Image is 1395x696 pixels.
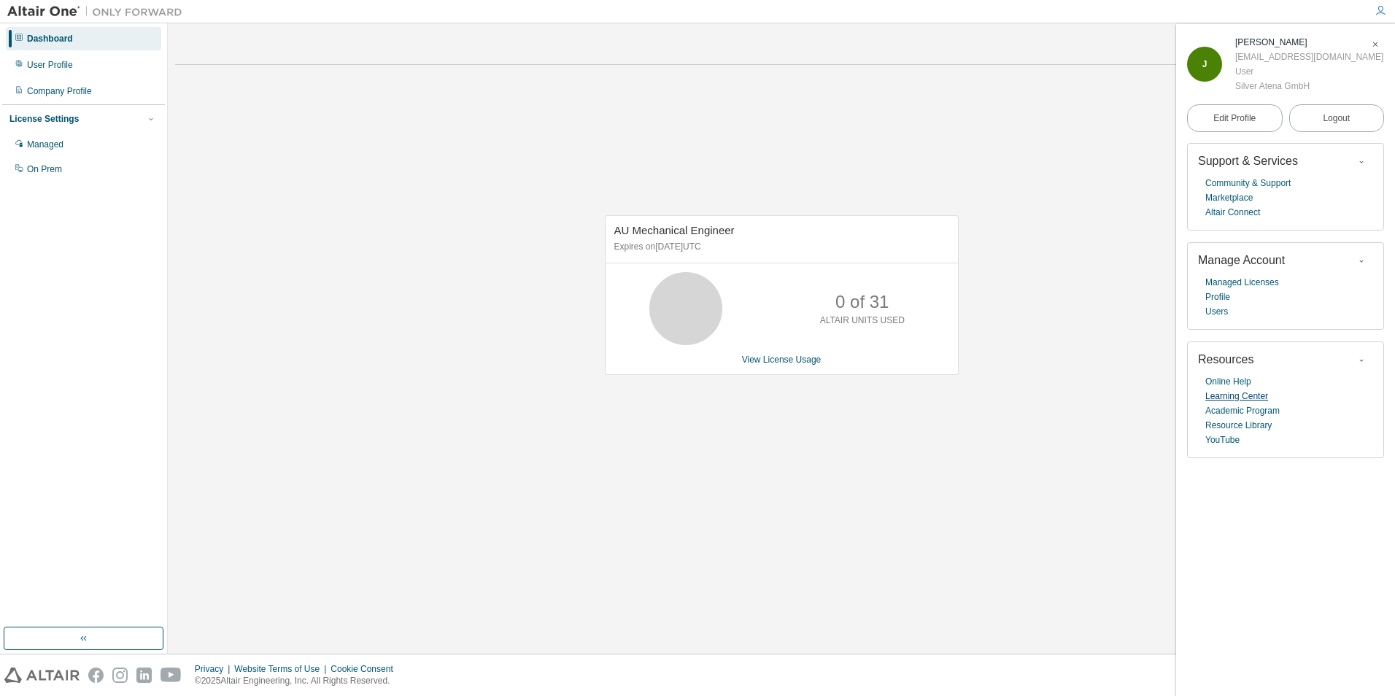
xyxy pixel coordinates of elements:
[1205,403,1280,418] a: Academic Program
[1205,433,1240,447] a: YouTube
[27,163,62,175] div: On Prem
[1205,176,1291,190] a: Community & Support
[614,224,735,236] span: AU Mechanical Engineer
[1205,205,1260,220] a: Altair Connect
[835,290,889,314] p: 0 of 31
[1202,59,1207,69] span: J
[1205,374,1251,389] a: Online Help
[27,33,73,45] div: Dashboard
[7,4,190,19] img: Altair One
[27,59,73,71] div: User Profile
[9,113,79,125] div: License Settings
[27,139,63,150] div: Managed
[1235,50,1383,64] div: [EMAIL_ADDRESS][DOMAIN_NAME]
[820,314,905,327] p: ALTAIR UNITS USED
[234,663,331,675] div: Website Terms of Use
[1198,353,1253,366] span: Resources
[112,668,128,683] img: instagram.svg
[1205,275,1279,290] a: Managed Licenses
[4,668,80,683] img: altair_logo.svg
[1323,111,1350,125] span: Logout
[614,241,946,253] p: Expires on [DATE] UTC
[1187,104,1283,132] a: Edit Profile
[161,668,182,683] img: youtube.svg
[1205,290,1230,304] a: Profile
[1205,389,1268,403] a: Learning Center
[1235,35,1383,50] div: Jörg Fusenig
[1235,79,1383,93] div: Silver Atena GmbH
[88,668,104,683] img: facebook.svg
[195,663,234,675] div: Privacy
[1205,418,1272,433] a: Resource Library
[195,675,402,687] p: © 2025 Altair Engineering, Inc. All Rights Reserved.
[1198,155,1298,167] span: Support & Services
[27,85,92,97] div: Company Profile
[1205,190,1253,205] a: Marketplace
[1289,104,1385,132] button: Logout
[742,355,822,365] a: View License Usage
[1198,254,1285,266] span: Manage Account
[1205,304,1228,319] a: Users
[1213,112,1256,124] span: Edit Profile
[136,668,152,683] img: linkedin.svg
[331,663,401,675] div: Cookie Consent
[1235,64,1383,79] div: User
